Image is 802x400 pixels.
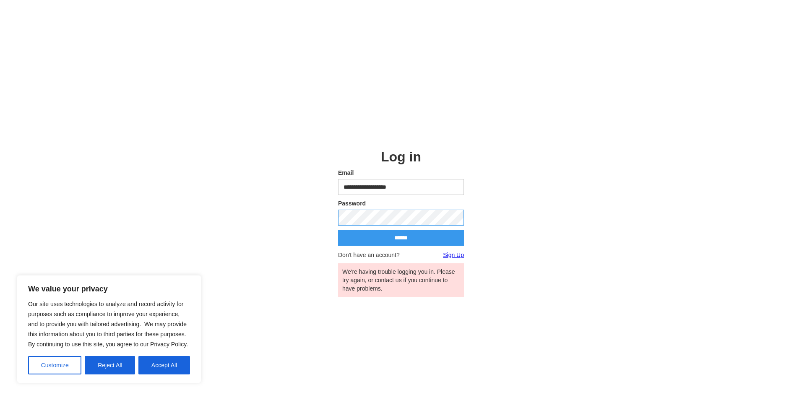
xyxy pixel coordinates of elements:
button: Reject All [85,356,135,374]
h2: Log in [338,149,464,164]
div: We're having trouble logging you in. Please try again, or contact us if you continue to have prob... [342,268,460,293]
p: We value your privacy [28,284,190,294]
a: Sign Up [443,251,464,259]
label: Password [338,199,464,208]
span: Don't have an account? [338,251,400,259]
button: Customize [28,356,81,374]
span: Our site uses technologies to analyze and record activity for purposes such as compliance to impr... [28,301,188,348]
button: Accept All [138,356,190,374]
div: We value your privacy [17,275,201,383]
label: Email [338,169,464,177]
